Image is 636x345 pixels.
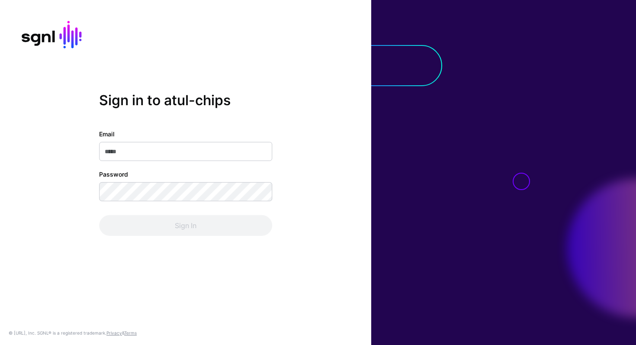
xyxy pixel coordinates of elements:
a: Terms [124,330,137,335]
label: Email [99,129,115,139]
div: © [URL], Inc. SGNL® is a registered trademark. & [9,329,137,336]
a: Privacy [106,330,122,335]
h2: Sign in to atul-chips [99,92,272,108]
label: Password [99,170,128,179]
